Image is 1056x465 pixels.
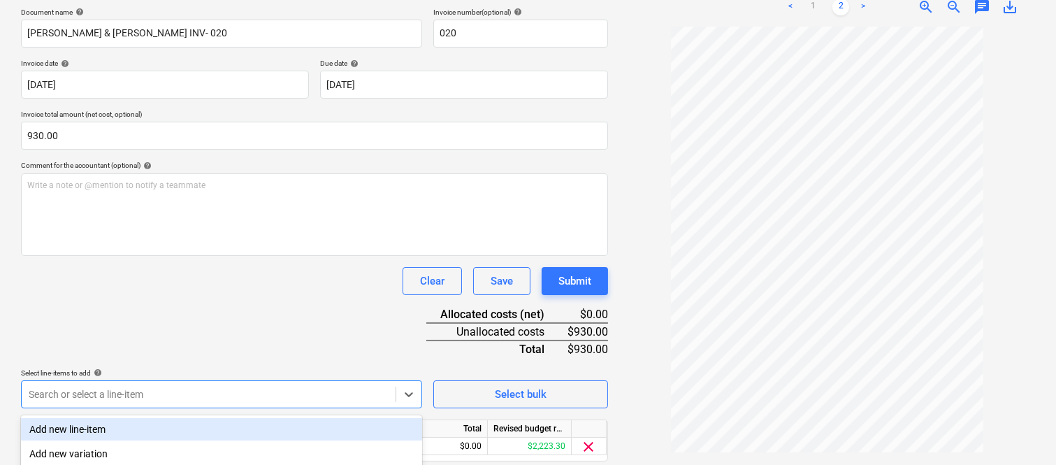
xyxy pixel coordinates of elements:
input: Document name [21,20,422,48]
button: Select bulk [433,380,608,408]
div: Select line-items to add [21,369,422,378]
div: Clear [420,272,444,290]
span: help [91,369,102,377]
span: help [58,59,69,68]
div: Invoice number (optional) [433,8,608,17]
input: Invoice date not specified [21,71,309,99]
div: Total [426,341,567,357]
button: Clear [403,267,462,295]
div: Add new variation [21,443,422,465]
div: Total [404,420,488,438]
iframe: Chat Widget [986,398,1056,465]
div: Invoice date [21,59,309,68]
div: $2,223.30 [488,438,572,455]
input: Invoice number [433,20,608,48]
input: Due date not specified [320,71,608,99]
span: help [140,162,152,170]
div: $0.00 [404,438,488,455]
div: Save [491,272,513,290]
div: Select bulk [495,385,547,403]
span: help [347,59,359,68]
span: clear [581,438,598,455]
button: Submit [542,267,608,295]
div: $930.00 [567,341,608,357]
div: Revised budget remaining [488,420,572,438]
div: Unallocated costs [426,323,567,341]
div: $930.00 [567,323,608,341]
span: help [73,8,84,16]
p: Invoice total amount (net cost, optional) [21,110,608,122]
span: help [511,8,522,16]
div: $0.00 [567,306,608,323]
div: Due date [320,59,608,68]
input: Invoice total amount (net cost, optional) [21,122,608,150]
div: Comment for the accountant (optional) [21,161,608,170]
div: Document name [21,8,422,17]
div: Allocated costs (net) [426,306,567,323]
div: Add new line-item [21,418,422,441]
div: Submit [558,272,591,290]
button: Save [473,267,530,295]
